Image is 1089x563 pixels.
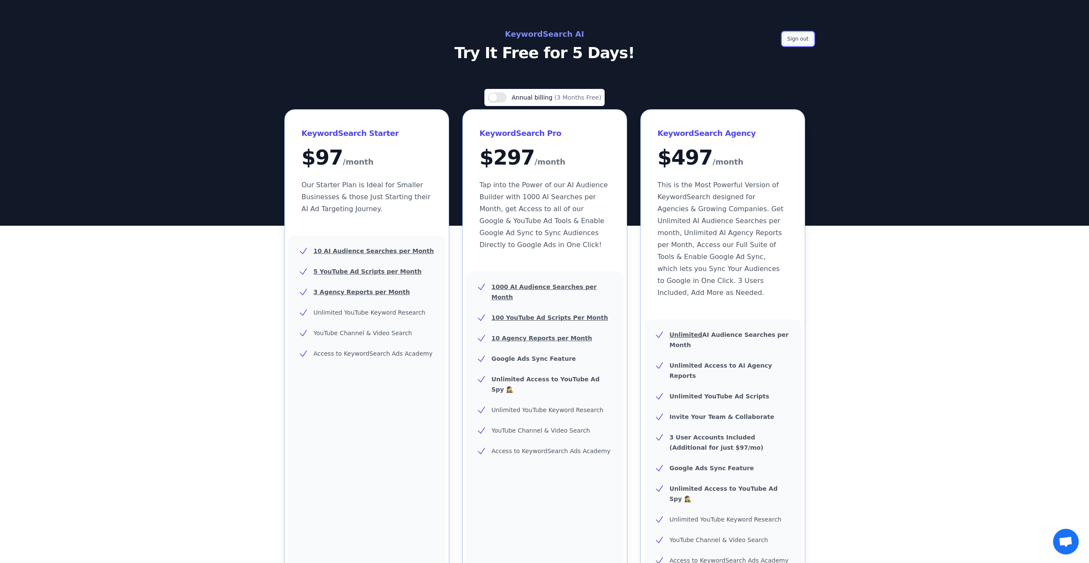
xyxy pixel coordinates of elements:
[670,434,763,451] b: 3 User Accounts Included (Additional for just $97/mo)
[670,413,774,420] b: Invite Your Team & Collaborate
[670,485,778,502] b: Unlimited Access to YouTube Ad Spy 🕵️‍♀️
[492,335,592,342] u: 10 Agency Reports per Month
[302,181,431,213] span: Our Starter Plan is Ideal for Smaller Businesses & those Just Starting their AI Ad Targeting Jour...
[534,155,565,169] span: /month
[302,147,432,169] div: $ 97
[670,331,703,338] u: Unlimited
[492,448,611,454] span: Access to KeywordSearch Ads Academy
[512,94,555,101] span: Annual billing
[658,127,788,140] h3: KeywordSearch Agency
[492,355,576,362] b: Google Ads Sync Feature
[492,314,608,321] u: 100 YouTube Ad Scripts Per Month
[492,376,600,393] b: Unlimited Access to YouTube Ad Spy 🕵️‍♀️
[658,181,783,297] span: This is the Most Powerful Version of KeywordSearch designed for Agencies & Growing Companies. Get...
[712,155,743,169] span: /month
[314,330,412,336] span: YouTube Channel & Video Search
[343,155,374,169] span: /month
[314,268,422,275] u: 5 YouTube Ad Scripts per Month
[670,465,754,472] b: Google Ads Sync Feature
[353,44,736,62] p: Try It Free for 5 Days!
[314,309,426,316] span: Unlimited YouTube Keyword Research
[480,181,608,249] span: Tap into the Power of our AI Audience Builder with 1000 AI Searches per Month, get Access to all ...
[492,427,590,434] span: YouTube Channel & Video Search
[480,147,610,169] div: $ 297
[1053,529,1079,554] a: Open chat
[314,248,434,254] u: 10 AI Audience Searches per Month
[670,393,769,400] b: Unlimited YouTube Ad Scripts
[658,147,788,169] div: $ 497
[314,289,410,295] u: 3 Agency Reports per Month
[670,536,768,543] span: YouTube Channel & Video Search
[670,331,789,348] b: AI Audience Searches per Month
[555,94,602,101] span: (3 Months Free)
[353,27,736,41] h2: KeywordSearch AI
[670,516,782,523] span: Unlimited YouTube Keyword Research
[314,350,433,357] span: Access to KeywordSearch Ads Academy
[492,407,604,413] span: Unlimited YouTube Keyword Research
[480,127,610,140] h3: KeywordSearch Pro
[670,362,772,379] b: Unlimited Access to AI Agency Reports
[492,283,597,301] u: 1000 AI Audience Searches per Month
[783,32,813,45] button: Sign out
[302,127,432,140] h3: KeywordSearch Starter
